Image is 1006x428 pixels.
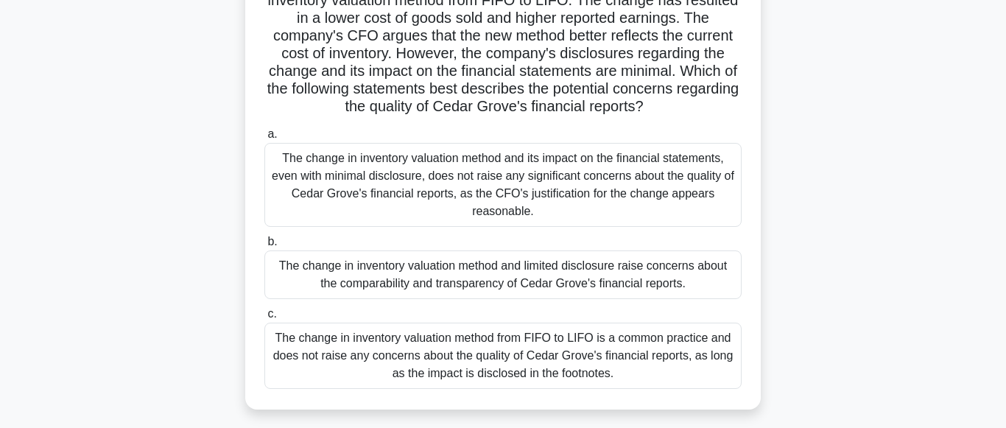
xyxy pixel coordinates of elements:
span: a. [267,127,277,140]
div: The change in inventory valuation method and limited disclosure raise concerns about the comparab... [264,250,742,299]
span: b. [267,235,277,248]
span: c. [267,307,276,320]
div: The change in inventory valuation method and its impact on the financial statements, even with mi... [264,143,742,227]
div: The change in inventory valuation method from FIFO to LIFO is a common practice and does not rais... [264,323,742,389]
